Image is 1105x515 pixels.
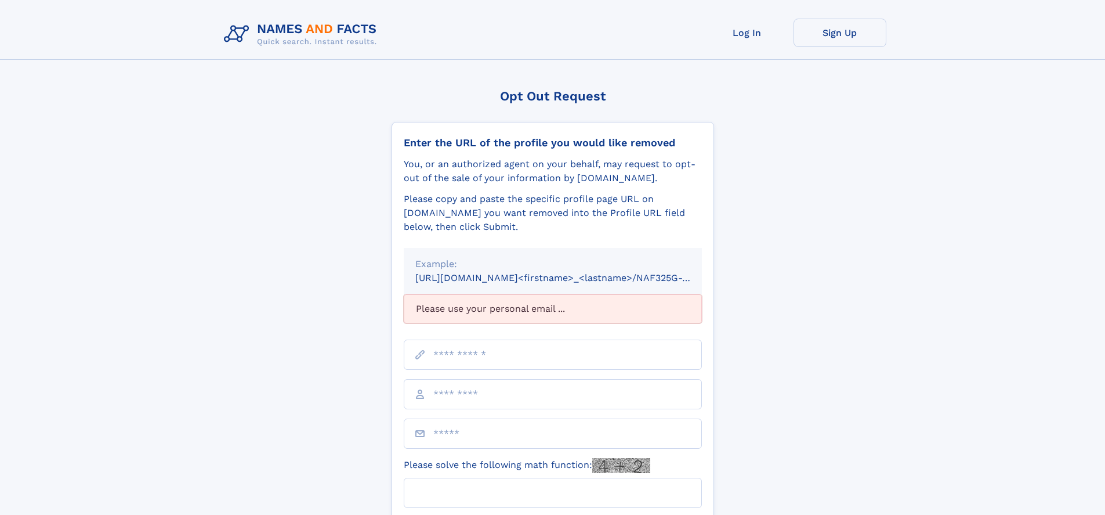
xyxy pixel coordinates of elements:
div: You, or an authorized agent on your behalf, may request to opt-out of the sale of your informatio... [404,157,702,185]
small: [URL][DOMAIN_NAME]<firstname>_<lastname>/NAF325G-xxxxxxxx [415,272,724,283]
div: Please use your personal email ... [404,294,702,323]
label: Please solve the following math function: [404,458,650,473]
div: Please copy and paste the specific profile page URL on [DOMAIN_NAME] you want removed into the Pr... [404,192,702,234]
div: Opt Out Request [392,89,714,103]
div: Enter the URL of the profile you would like removed [404,136,702,149]
div: Example: [415,257,690,271]
a: Sign Up [794,19,886,47]
img: Logo Names and Facts [219,19,386,50]
a: Log In [701,19,794,47]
